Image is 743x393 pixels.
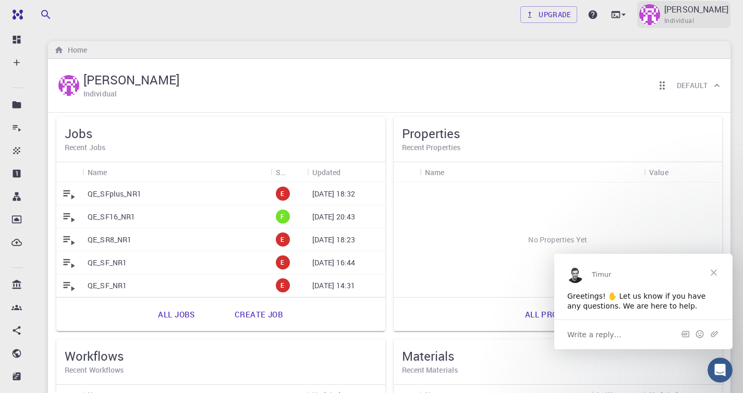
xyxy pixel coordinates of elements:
div: Value [649,162,668,182]
div: Value [644,162,722,182]
span: E [276,235,288,244]
span: E [276,281,288,290]
nav: breadcrumb [52,44,89,56]
img: Cono Di Paola [639,4,660,25]
button: Sort [285,164,302,180]
div: Updated [312,162,341,182]
div: Name [425,162,445,182]
p: [DATE] 18:23 [312,235,356,245]
h5: [PERSON_NAME] [83,71,179,88]
h5: Properties [402,125,714,142]
h6: Default [677,80,708,91]
div: error [276,187,290,201]
button: Sort [341,164,358,180]
p: QE_SF_NR1 [88,257,127,268]
h5: Jobs [65,125,377,142]
div: Name [420,162,644,182]
img: Cono Di Paola [58,75,79,96]
div: Name [88,162,107,182]
span: Support [22,7,59,17]
div: Updated [307,162,385,182]
p: [DATE] 18:32 [312,189,356,199]
span: Individual [664,16,694,26]
p: [DATE] 14:31 [312,280,356,291]
div: error [276,278,290,292]
h6: Home [64,44,87,56]
span: F [276,212,288,221]
p: QE_SF_NR1 [88,280,127,291]
h6: Individual [83,88,117,100]
p: QE_SR8_NR1 [88,235,132,245]
iframe: Intercom live chat message [554,254,733,349]
h6: Recent Materials [402,364,714,376]
a: Upgrade [520,6,577,23]
iframe: Intercom live chat [708,358,733,383]
span: E [276,258,288,267]
div: Icon [394,162,420,182]
h6: Recent Properties [402,142,714,153]
img: logo [8,9,23,20]
div: Status [271,162,307,182]
button: Reorder cards [652,75,673,96]
div: error [276,232,290,247]
span: E [276,189,288,198]
h5: Workflows [65,348,377,364]
h6: Recent Workflows [65,364,377,376]
div: Cono Di Paola[PERSON_NAME]IndividualReorder cardsDefault [48,59,730,113]
a: Create job [223,302,295,327]
h5: Materials [402,348,714,364]
div: error [276,255,290,269]
p: [PERSON_NAME] [664,3,728,16]
p: [DATE] 16:44 [312,257,356,268]
h6: Recent Jobs [65,142,377,153]
p: [DATE] 20:43 [312,212,356,222]
button: Sort [444,164,461,180]
div: finished [276,210,290,224]
p: QE_SFplus_NR1 [88,189,141,199]
button: Sort [107,164,124,180]
div: Icon [56,162,82,182]
div: Name [82,162,271,182]
a: All properties [514,302,602,327]
p: QE_SF16_NR1 [88,212,136,222]
div: No Properties Yet [394,182,723,297]
div: Status [276,162,285,182]
button: Sort [668,164,685,180]
a: All jobs [147,302,206,327]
